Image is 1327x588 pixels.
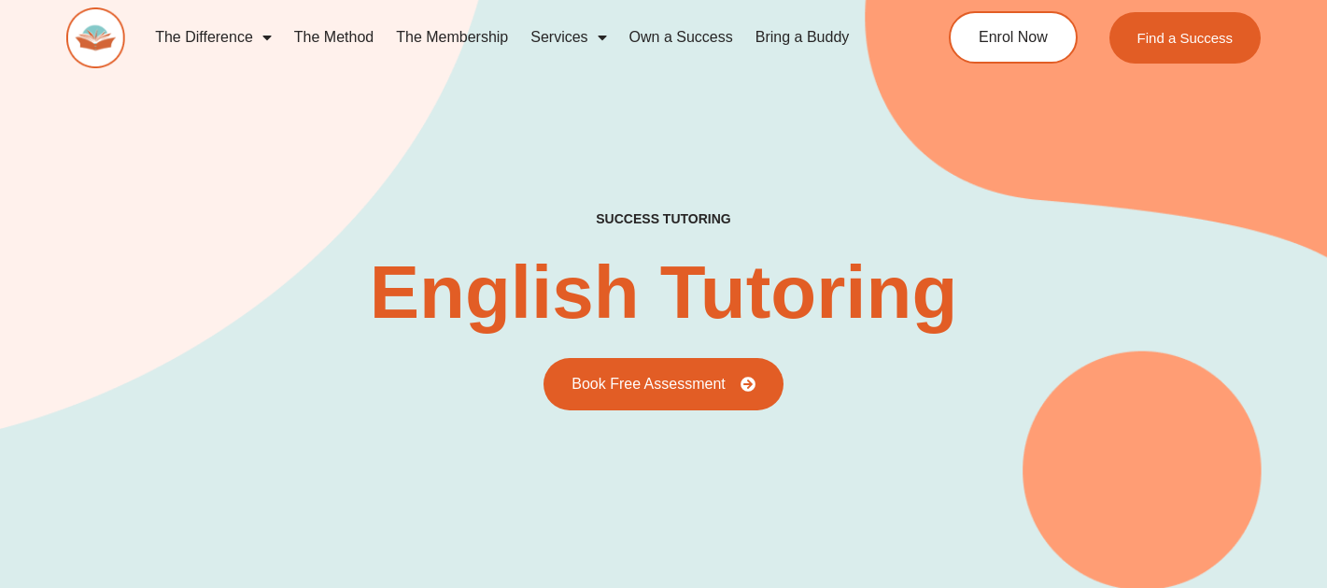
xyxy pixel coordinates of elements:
a: Own a Success [618,16,744,59]
a: The Method [283,16,385,59]
span: Book Free Assessment [572,377,726,392]
nav: Menu [144,16,881,59]
a: The Difference [144,16,283,59]
h2: success tutoring [596,210,730,227]
a: Services [519,16,617,59]
a: The Membership [385,16,519,59]
a: Bring a Buddy [744,16,861,59]
a: Enrol Now [949,11,1078,64]
a: Book Free Assessment [544,358,783,410]
h2: English Tutoring [370,255,958,330]
span: Find a Success [1136,31,1233,45]
a: Find a Success [1108,12,1261,64]
span: Enrol Now [979,30,1048,45]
